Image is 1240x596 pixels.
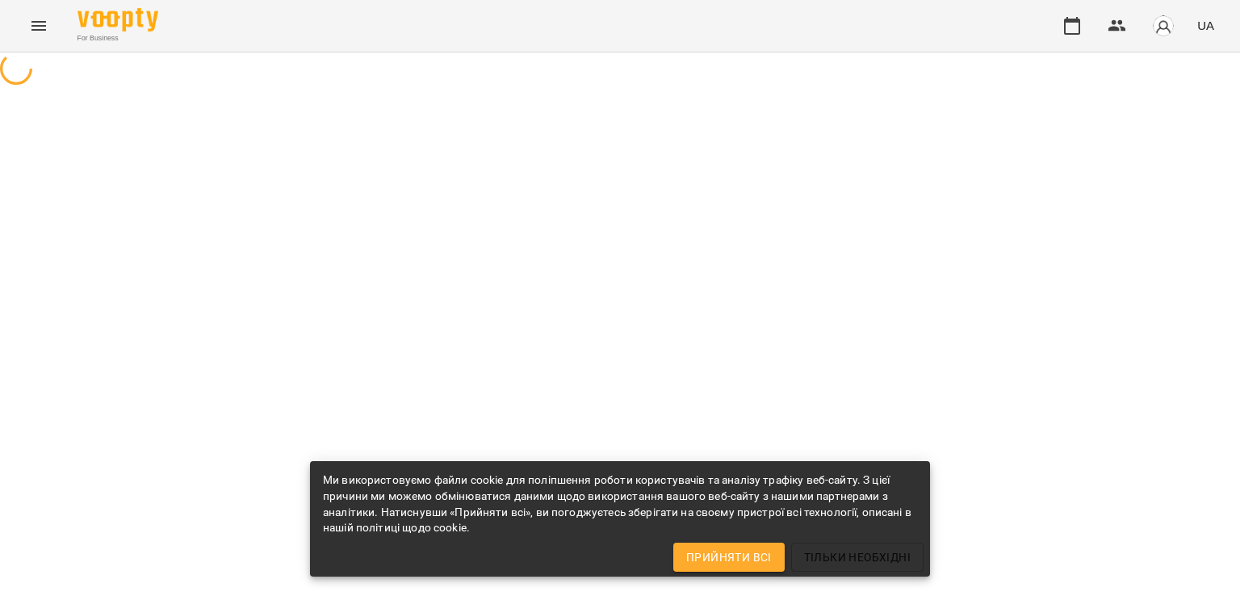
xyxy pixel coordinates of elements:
[1191,10,1221,40] button: UA
[77,33,158,44] span: For Business
[19,6,58,45] button: Menu
[77,8,158,31] img: Voopty Logo
[1152,15,1175,37] img: avatar_s.png
[1197,17,1214,34] span: UA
